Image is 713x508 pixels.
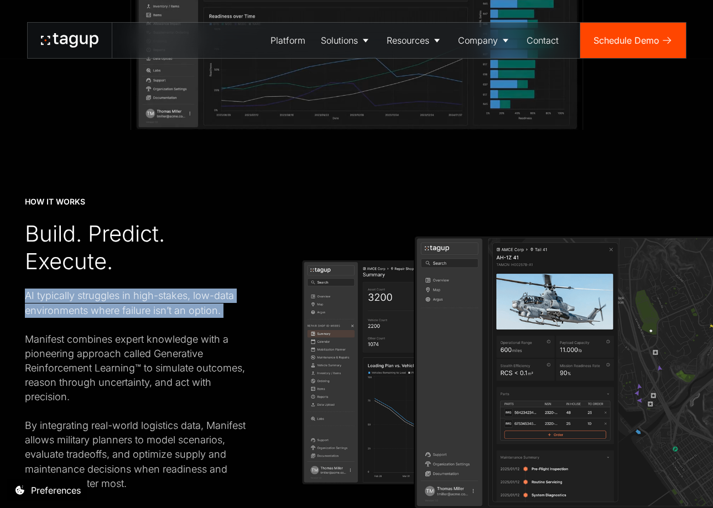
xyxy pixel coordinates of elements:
[527,34,559,47] div: Contact
[321,34,358,47] div: Solutions
[387,34,429,47] div: Resources
[25,196,85,207] div: HOW IT WORKS
[25,289,257,490] div: AI typically struggles in high-stakes, low-data environments where failure isn’t an option. ‍ Man...
[379,23,450,58] a: Resources
[263,23,313,58] a: Platform
[580,23,686,58] a: Schedule Demo
[31,484,81,497] div: Preferences
[270,34,305,47] div: Platform
[313,23,379,58] a: Solutions
[519,23,566,58] a: Contact
[458,34,498,47] div: Company
[594,34,659,47] div: Schedule Demo
[450,23,519,58] a: Company
[25,220,257,275] div: Build. Predict. Execute.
